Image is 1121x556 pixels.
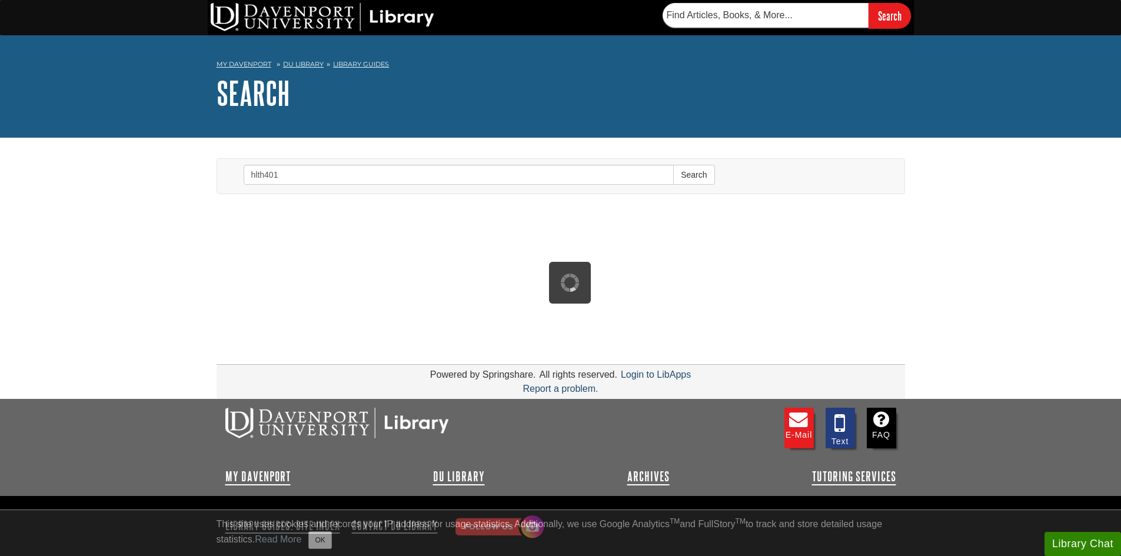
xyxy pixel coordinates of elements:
a: Library Guides [333,60,389,68]
input: Find Articles, Books, & More... [663,3,869,28]
a: Read More [255,534,301,544]
img: DU Libraries [225,408,449,438]
div: This site uses cookies and records your IP address for usage statistics. Additionally, we use Goo... [217,517,905,549]
input: Search [869,3,911,28]
img: DU Library [211,3,434,31]
img: Working... [561,274,579,292]
a: Text [826,408,855,448]
button: Close [308,531,331,549]
div: All rights reserved. [537,369,619,379]
h1: Search [217,75,905,111]
sup: TM [736,517,746,525]
a: Tutoring Services [812,470,896,484]
button: Library Chat [1045,532,1121,556]
sup: TM [670,517,680,525]
a: DU Library [283,60,324,68]
a: E-mail [784,408,814,448]
nav: breadcrumb [217,56,905,75]
form: Searches DU Library's articles, books, and more [663,3,911,28]
a: FAQ [867,408,896,448]
a: My Davenport [217,59,271,69]
input: Enter Search Words [244,165,674,185]
button: Search [673,165,714,185]
a: DU Library [433,470,485,484]
a: Report a problem. [523,384,598,394]
div: Powered by Springshare. [428,369,538,379]
a: My Davenport [225,470,291,484]
a: Archives [627,470,670,484]
a: Login to LibApps [621,369,691,379]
